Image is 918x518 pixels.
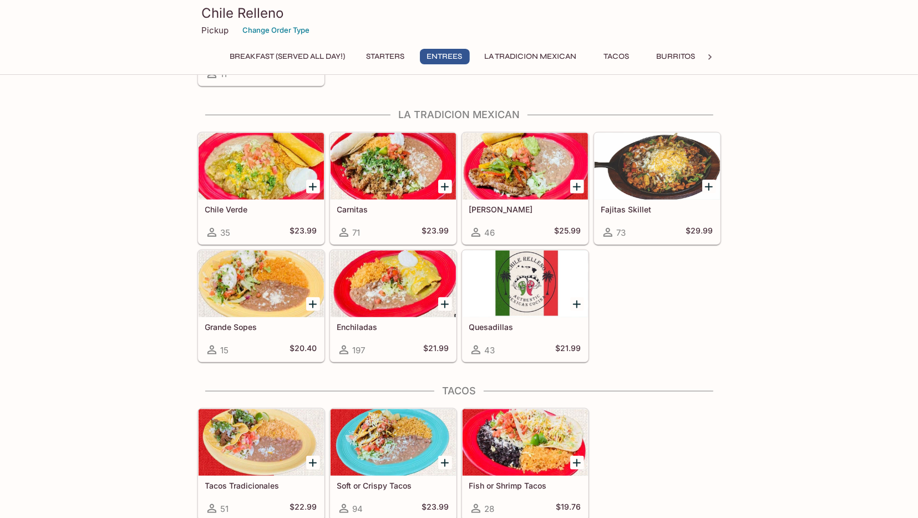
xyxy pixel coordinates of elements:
[469,205,581,214] h5: [PERSON_NAME]
[198,250,324,362] a: Grande Sopes15$20.40
[438,180,452,194] button: Add Carnitas
[469,481,581,490] h5: Fish or Shrimp Tacos
[290,502,317,515] h5: $22.99
[238,22,315,39] button: Change Order Type
[353,227,361,238] span: 71
[422,226,449,239] h5: $23.99
[462,133,589,245] a: [PERSON_NAME]46$25.99
[424,343,449,357] h5: $21.99
[702,180,716,194] button: Add Fajitas Skillet
[306,297,320,311] button: Add Grande Sopes
[469,322,581,332] h5: Quesadillas
[198,133,324,245] a: Chile Verde35$23.99
[331,251,456,317] div: Enchiladas
[197,385,721,397] h4: Tacos
[617,227,626,238] span: 73
[202,25,229,35] p: Pickup
[353,504,363,514] span: 94
[337,322,449,332] h5: Enchiladas
[205,205,317,214] h5: Chile Verde
[686,226,713,239] h5: $29.99
[570,180,584,194] button: Add Carne Asada
[205,481,317,490] h5: Tacos Tradicionales
[556,502,581,515] h5: $19.76
[485,227,495,238] span: 46
[479,49,583,64] button: La Tradicion Mexican
[420,49,470,64] button: Entrees
[205,322,317,332] h5: Grande Sopes
[290,226,317,239] h5: $23.99
[199,409,324,476] div: Tacos Tradicionales
[463,251,588,317] div: Quesadillas
[570,456,584,470] button: Add Fish or Shrimp Tacos
[438,297,452,311] button: Add Enchiladas
[485,504,495,514] span: 28
[199,251,324,317] div: Grande Sopes
[422,502,449,515] h5: $23.99
[331,409,456,476] div: Soft or Crispy Tacos
[601,205,713,214] h5: Fajitas Skillet
[556,343,581,357] h5: $21.99
[306,456,320,470] button: Add Tacos Tradicionales
[331,133,456,200] div: Carnitas
[570,297,584,311] button: Add Quesadillas
[221,504,229,514] span: 51
[330,250,457,362] a: Enchiladas197$21.99
[224,49,352,64] button: Breakfast (Served ALL DAY!)
[463,133,588,200] div: Carne Asada
[306,180,320,194] button: Add Chile Verde
[337,481,449,490] h5: Soft or Crispy Tacos
[651,49,702,64] button: Burritos
[485,345,495,356] span: 43
[463,409,588,476] div: Fish or Shrimp Tacos
[594,133,721,245] a: Fajitas Skillet73$29.99
[353,345,366,356] span: 197
[555,226,581,239] h5: $25.99
[337,205,449,214] h5: Carnitas
[438,456,452,470] button: Add Soft or Crispy Tacos
[592,49,642,64] button: Tacos
[595,133,720,200] div: Fajitas Skillet
[462,250,589,362] a: Quesadillas43$21.99
[361,49,411,64] button: Starters
[330,133,457,245] a: Carnitas71$23.99
[199,133,324,200] div: Chile Verde
[202,4,717,22] h3: Chile Relleno
[197,109,721,121] h4: La Tradicion Mexican
[221,227,231,238] span: 35
[290,343,317,357] h5: $20.40
[221,345,229,356] span: 15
